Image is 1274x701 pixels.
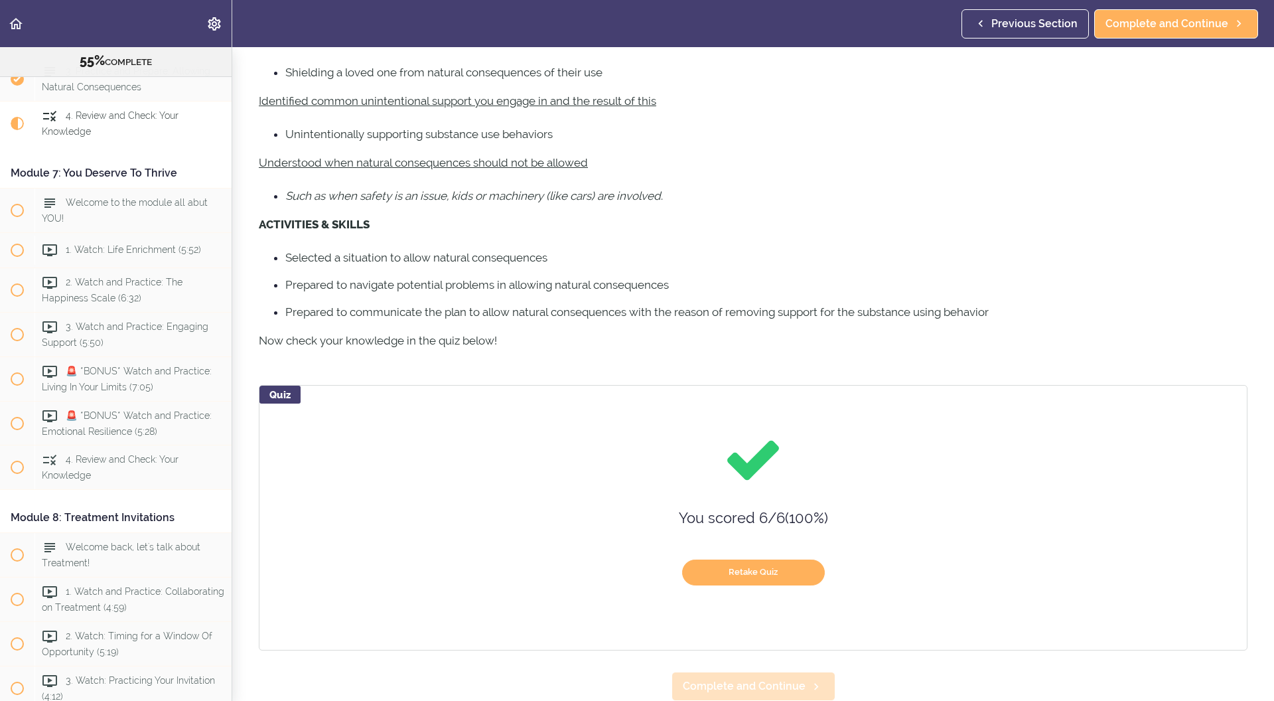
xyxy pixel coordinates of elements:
em: Such as when safety is an issue, kids or machinery (like cars) are involved [285,189,661,202]
span: 🚨 *BONUS* Watch and Practice: Living In Your Limits (7:05) [42,366,212,392]
span: Previous Section [991,16,1078,32]
span: Unintentionally supporting substance use behaviors [285,127,553,141]
u: Understood when natural consequences should not be allowed [259,156,588,169]
span: Welcome back, let's talk about Treatment! [42,542,200,568]
span: 2. Watch and Practice: The Happiness Scale (6:32) [42,277,182,303]
span: 1. Watch: Life Enrichment (5:52) [66,244,201,255]
div: Quiz [259,386,301,404]
a: Complete and Continue [672,672,835,701]
span: 🚨 *BONUS* Watch and Practice: Emotional Resilience (5:28) [42,410,212,436]
span: 4. Review and Check: Your Knowledge [42,455,178,481]
span: Shielding a loved one from natural consequences of their use [285,66,602,79]
span: . [661,189,663,202]
button: Retake Quiz [682,560,825,585]
span: 1. Watch and Practice: Collaborating on Treatment (4:59) [42,587,224,613]
div: You scored 6 / 6 ( 100 %) [594,503,912,533]
span: Now check your knowledge in the quiz below! [259,334,497,347]
strong: ACTIVITIES & SKILLS [259,218,370,231]
span: Complete and Continue [683,678,806,694]
a: Complete and Continue [1094,9,1258,39]
span: 4. Review and Check: Your Knowledge [42,110,178,136]
span: Complete and Continue [1105,16,1228,32]
svg: Settings Menu [206,16,222,32]
span: Prepared to communicate the plan to allow natural consequences with the reason of removing suppor... [285,305,989,319]
span: Prepared to navigate potential problems in allowing natural consequences [285,278,669,291]
span: 55% [80,52,105,68]
u: Identified common unintentional support you engage in and the result of this [259,94,656,108]
div: COMPLETE [17,52,215,70]
span: 3. Watch and Practice: Engaging Support (5:50) [42,321,208,347]
svg: Back to course curriculum [8,16,24,32]
span: Welcome to the module all abut YOU! [42,197,208,223]
a: Previous Section [961,9,1089,39]
span: 2. Watch: Timing for a Window Of Opportunity (5:19) [42,631,212,657]
span: Selected a situation to allow natural consequences [285,251,547,264]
